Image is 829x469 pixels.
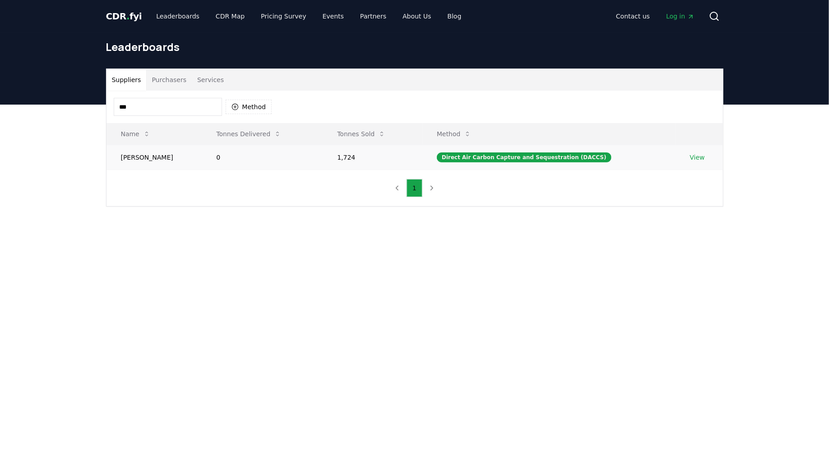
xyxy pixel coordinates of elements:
h1: Leaderboards [106,40,723,54]
a: CDR.fyi [106,10,142,23]
button: Services [192,69,229,91]
button: Purchasers [146,69,192,91]
nav: Main [609,8,701,24]
div: Direct Air Carbon Capture and Sequestration (DACCS) [437,152,611,162]
a: Leaderboards [149,8,207,24]
button: Suppliers [107,69,147,91]
a: CDR Map [208,8,252,24]
td: 0 [202,145,323,170]
button: Name [114,125,157,143]
a: Contact us [609,8,657,24]
button: Tonnes Delivered [209,125,288,143]
a: Partners [353,8,394,24]
nav: Main [149,8,468,24]
button: Method [226,100,272,114]
span: Log in [666,12,694,21]
span: CDR fyi [106,11,142,22]
button: 1 [407,179,422,197]
button: Method [430,125,479,143]
a: Events [315,8,351,24]
span: . [126,11,130,22]
a: Blog [440,8,469,24]
button: Tonnes Sold [330,125,393,143]
a: Pricing Survey [254,8,313,24]
a: About Us [395,8,438,24]
td: 1,724 [323,145,422,170]
td: [PERSON_NAME] [107,145,202,170]
a: View [690,153,705,162]
a: Log in [659,8,701,24]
